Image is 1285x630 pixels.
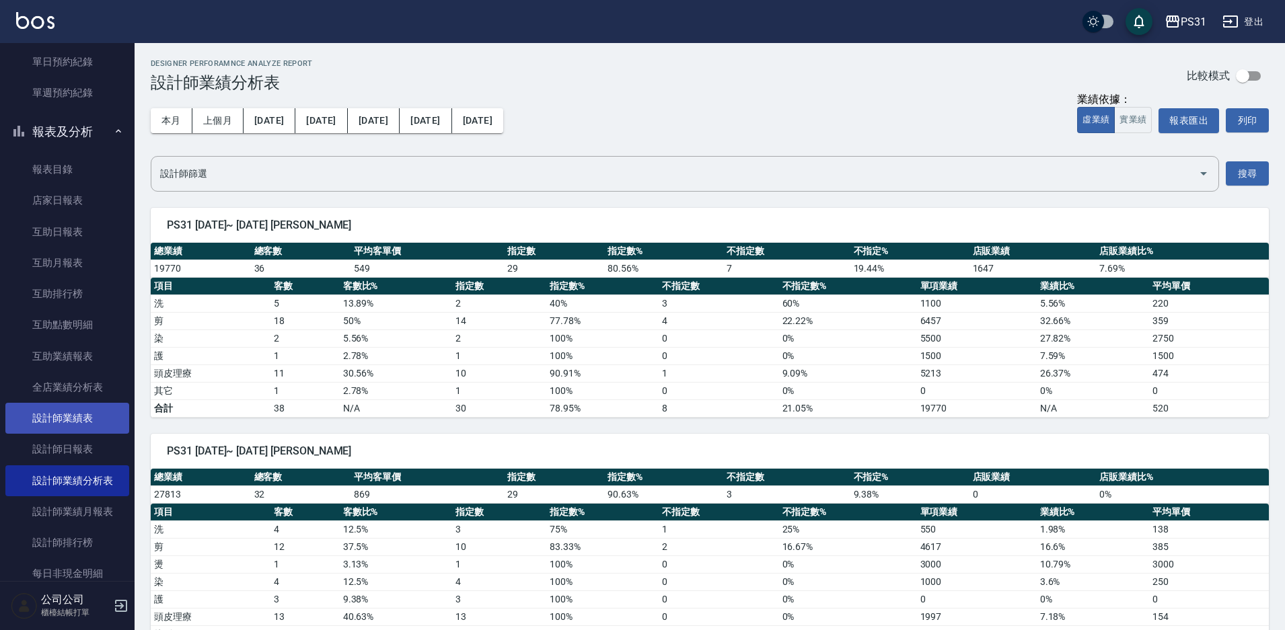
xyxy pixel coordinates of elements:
[723,469,850,486] th: 不指定數
[723,260,850,277] td: 7
[850,260,969,277] td: 19.44 %
[151,278,270,295] th: 項目
[917,555,1037,573] td: 3000
[5,216,129,247] a: 互助日報表
[351,243,504,260] th: 平均客單價
[340,504,452,521] th: 客數比%
[251,469,351,486] th: 總客數
[779,555,917,573] td: 0 %
[917,294,1037,312] td: 1100
[779,590,917,608] td: 0 %
[1149,364,1269,382] td: 474
[151,538,270,555] td: 剪
[779,538,917,555] td: 16.67 %
[723,243,850,260] th: 不指定數
[917,538,1037,555] td: 4617
[452,590,546,608] td: 3
[1149,329,1269,347] td: 2750
[157,162,1193,186] input: 選擇設計師
[340,590,452,608] td: 9.38 %
[5,496,129,527] a: 設計師業績月報表
[270,382,340,399] td: 1
[151,399,270,417] td: 合計
[1037,573,1149,590] td: 3.6 %
[452,364,546,382] td: 10
[546,382,659,399] td: 100 %
[546,520,659,538] td: 75 %
[1217,9,1269,34] button: 登出
[5,154,129,185] a: 報表目錄
[546,329,659,347] td: 100 %
[546,364,659,382] td: 90.91 %
[151,73,313,92] h3: 設計師業績分析表
[659,590,778,608] td: 0
[659,504,778,521] th: 不指定數
[452,108,503,133] button: [DATE]
[850,243,969,260] th: 不指定%
[5,278,129,309] a: 互助排行榜
[917,278,1037,295] th: 單項業績
[5,465,129,496] a: 設計師業績分析表
[1126,8,1152,35] button: save
[659,573,778,590] td: 0
[340,278,452,295] th: 客數比%
[1149,608,1269,625] td: 154
[151,469,1269,504] table: a dense table
[340,329,452,347] td: 5.56 %
[1149,520,1269,538] td: 138
[659,312,778,329] td: 4
[452,573,546,590] td: 4
[1149,590,1269,608] td: 0
[659,364,778,382] td: 1
[546,538,659,555] td: 83.33 %
[151,312,270,329] td: 剪
[340,608,452,625] td: 40.63 %
[16,12,54,29] img: Logo
[41,606,110,619] p: 櫃檯結帳打單
[5,372,129,403] a: 全店業績分析表
[779,364,917,382] td: 9.09 %
[1077,93,1152,107] div: 業績依據：
[270,573,340,590] td: 4
[1226,108,1269,132] button: 列印
[917,520,1037,538] td: 550
[270,590,340,608] td: 3
[1181,13,1206,30] div: PS31
[779,573,917,590] td: 0 %
[1159,108,1219,133] button: 報表匯出
[340,538,452,555] td: 37.5 %
[546,608,659,625] td: 100 %
[546,347,659,364] td: 100 %
[340,399,452,417] td: N/A
[151,260,251,277] td: 19770
[546,294,659,312] td: 40 %
[659,399,778,417] td: 8
[270,608,340,625] td: 13
[151,347,270,364] td: 護
[1037,555,1149,573] td: 10.79 %
[251,243,351,260] th: 總客數
[917,312,1037,329] td: 6457
[340,312,452,329] td: 50 %
[5,341,129,372] a: 互助業績報表
[1037,504,1149,521] th: 業績比%
[917,382,1037,399] td: 0
[659,520,778,538] td: 1
[1037,312,1149,329] td: 32.66 %
[192,108,244,133] button: 上個月
[351,485,504,503] td: 869
[546,590,659,608] td: 100 %
[1159,8,1212,36] button: PS31
[452,504,546,521] th: 指定數
[270,329,340,347] td: 2
[546,555,659,573] td: 100 %
[151,520,270,538] td: 洗
[151,59,313,68] h2: Designer Perforamnce Analyze Report
[270,399,340,417] td: 38
[917,590,1037,608] td: 0
[969,260,1096,277] td: 1647
[5,77,129,108] a: 單週預約紀錄
[659,294,778,312] td: 3
[779,278,917,295] th: 不指定數%
[1149,504,1269,521] th: 平均單價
